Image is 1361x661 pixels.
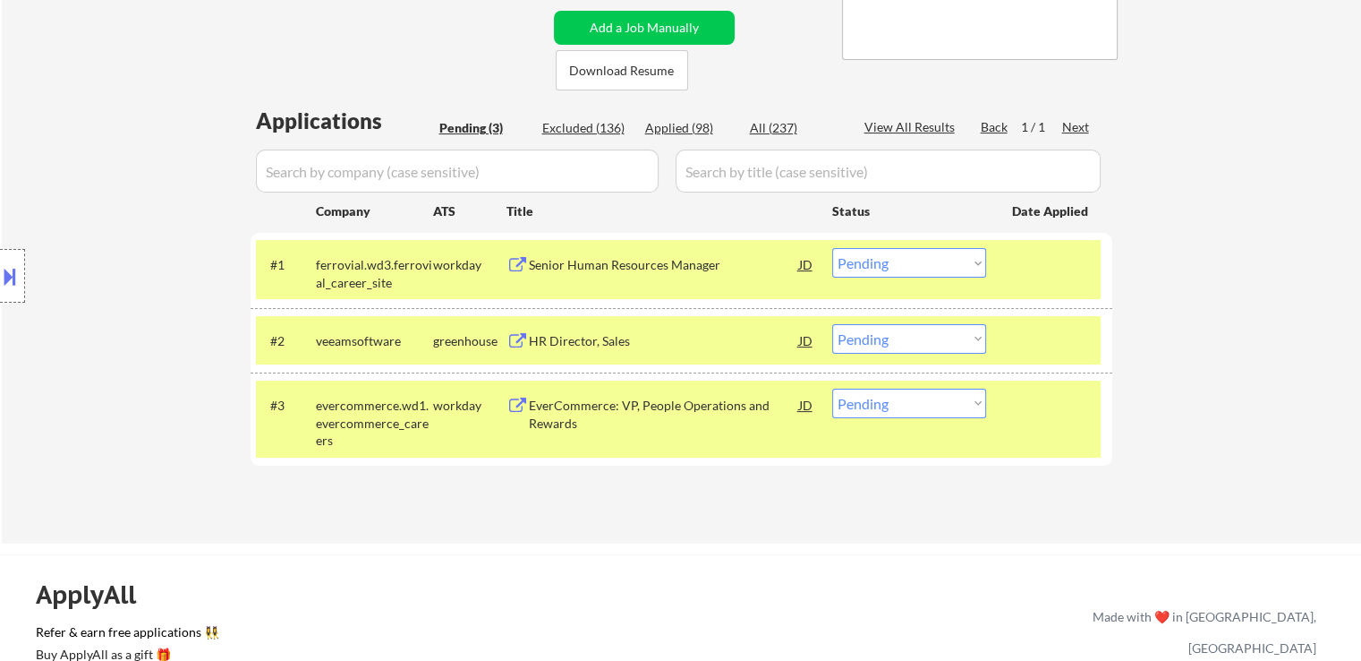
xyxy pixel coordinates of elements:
div: workday [433,256,506,274]
div: ApplyAll [36,579,157,610]
div: evercommerce.wd1.evercommerce_careers [316,397,433,450]
div: All (237) [750,119,839,137]
div: workday [433,397,506,415]
div: EverCommerce: VP, People Operations and Rewards [529,397,799,432]
div: Buy ApplyAll as a gift 🎁 [36,648,215,661]
div: JD [797,389,815,421]
div: Company [316,202,433,220]
div: Senior Human Resources Manager [529,256,799,274]
div: Back [981,118,1009,136]
input: Search by title (case sensitive) [676,150,1101,193]
div: Applied (98) [645,119,735,137]
div: 1 / 1 [1021,118,1062,136]
div: Status [832,194,986,227]
div: Applications [256,110,433,132]
div: Date Applied [1012,202,1091,220]
div: Excluded (136) [542,119,632,137]
div: HR Director, Sales [529,332,799,350]
button: Add a Job Manually [554,11,735,45]
a: Refer & earn free applications 👯‍♀️ [36,626,719,645]
div: View All Results [864,118,960,136]
div: Title [506,202,815,220]
input: Search by company (case sensitive) [256,150,659,193]
div: Pending (3) [439,119,529,137]
div: Next [1062,118,1091,136]
div: JD [797,324,815,356]
div: ATS [433,202,506,220]
div: veeamsoftware [316,332,433,350]
button: Download Resume [556,50,688,90]
div: JD [797,248,815,280]
div: greenhouse [433,332,506,350]
div: ferrovial.wd3.ferrovial_career_site [316,256,433,291]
